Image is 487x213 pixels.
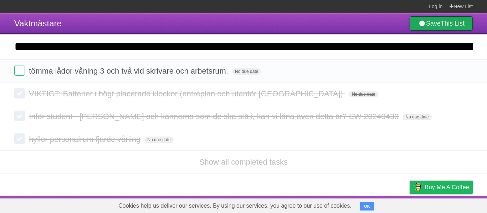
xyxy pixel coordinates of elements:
[199,158,288,166] a: Show all completed tasks
[14,65,25,76] label: Done
[338,198,367,211] a: Developers
[14,111,25,121] label: Done
[403,114,431,120] span: No due date
[360,202,374,211] button: OK
[376,198,392,211] a: Terms
[410,181,473,194] a: Buy me a coffee
[349,91,378,97] span: No due date
[428,198,473,211] a: Suggest a feature
[14,133,25,144] label: Done
[425,181,469,193] span: Buy me a coffee
[14,88,25,98] label: Done
[413,181,423,193] img: Buy me a coffee
[111,199,359,213] span: Cookies help us deliver our services. By using our services, you agree to our use of cookies.
[29,66,230,75] span: tömma lådor våning 3 och två vid skrivare och arbetsrum.
[29,112,400,121] span: Inför student - [PERSON_NAME] och kannorna som de ska stå i, kan vi låna även detta år? EW 20240430
[29,135,142,144] span: hyllor personalrum fjärde våning
[232,68,261,75] span: No due date
[14,18,62,28] span: Vaktmästare
[144,137,173,143] span: No due date
[400,198,419,211] a: Privacy
[315,198,330,211] a: About
[410,16,473,31] a: SaveThis List
[441,20,465,27] b: This List
[29,89,347,98] span: VIKTIGT: Batterier i högt placerade klockor (entréplan och utanför [GEOGRAPHIC_DATA]).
